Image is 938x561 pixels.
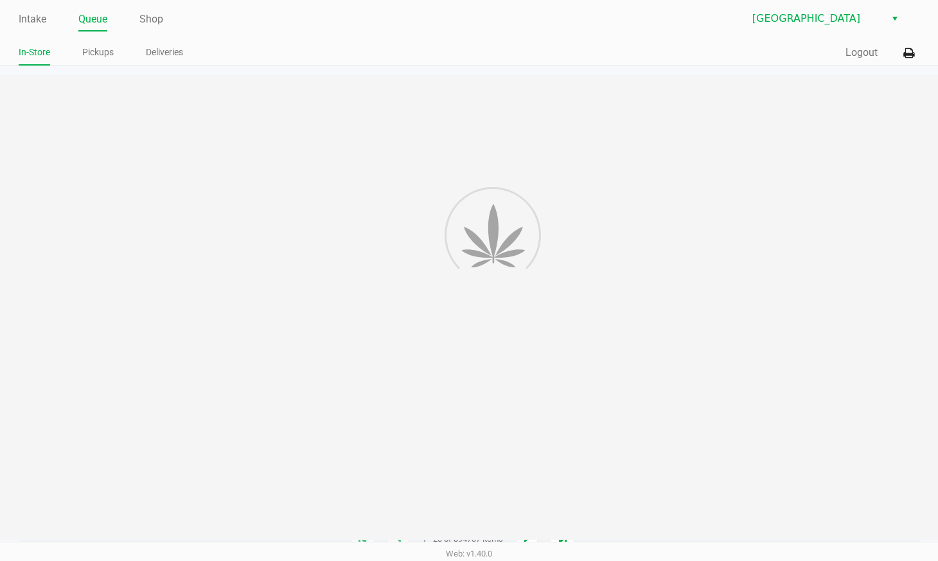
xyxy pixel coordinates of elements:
[139,10,163,28] a: Shop
[19,44,50,60] a: In-Store
[845,45,878,60] button: Logout
[19,10,46,28] a: Intake
[885,7,904,30] button: Select
[446,549,492,558] span: Web: v1.40.0
[146,44,183,60] a: Deliveries
[752,11,878,26] span: [GEOGRAPHIC_DATA]
[78,10,107,28] a: Queue
[82,44,114,60] a: Pickups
